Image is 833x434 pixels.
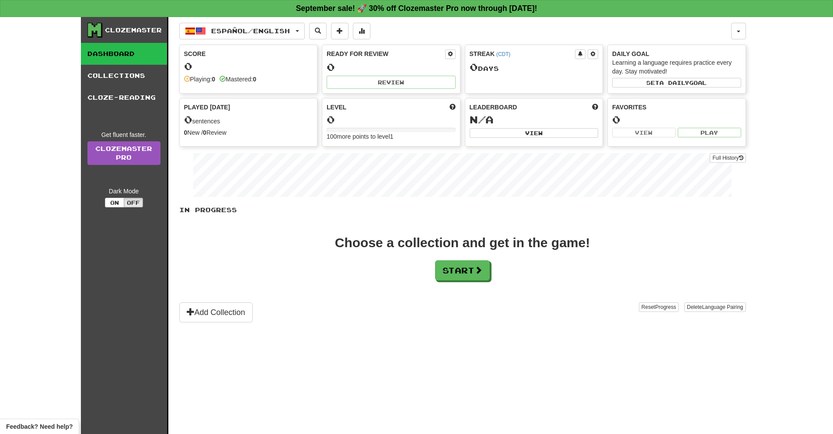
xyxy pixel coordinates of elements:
[309,23,327,39] button: Search sentences
[327,114,456,125] div: 0
[335,236,590,249] div: Choose a collection and get in the game!
[612,103,741,112] div: Favorites
[253,76,256,83] strong: 0
[105,198,124,207] button: On
[470,128,599,138] button: View
[327,49,445,58] div: Ready for Review
[179,23,305,39] button: Español/English
[6,422,73,431] span: Open feedback widget
[327,103,346,112] span: Level
[184,113,192,126] span: 0
[179,302,253,322] button: Add Collection
[710,153,746,163] button: Full History
[639,302,679,312] button: ResetProgress
[353,23,370,39] button: More stats
[450,103,456,112] span: Score more points to level up
[678,128,741,137] button: Play
[81,65,167,87] a: Collections
[612,49,741,58] div: Daily Goal
[87,187,160,196] div: Dark Mode
[211,27,290,35] span: Español / English
[470,49,575,58] div: Streak
[592,103,598,112] span: This week in points, UTC
[220,75,256,84] div: Mastered:
[124,198,143,207] button: Off
[612,128,676,137] button: View
[105,26,162,35] div: Clozemaster
[203,129,206,136] strong: 0
[327,76,456,89] button: Review
[470,62,599,73] div: Day s
[470,113,494,126] span: N/A
[81,87,167,108] a: Cloze-Reading
[327,132,456,141] div: 100 more points to level 1
[435,260,490,280] button: Start
[87,130,160,139] div: Get fluent faster.
[87,141,160,165] a: ClozemasterPro
[702,304,743,310] span: Language Pairing
[296,4,537,13] strong: September sale! 🚀 30% off Clozemaster Pro now through [DATE]!
[184,103,230,112] span: Played [DATE]
[612,78,741,87] button: Seta dailygoal
[184,75,216,84] div: Playing:
[327,62,456,73] div: 0
[496,51,510,57] a: (CDT)
[81,43,167,65] a: Dashboard
[184,128,313,137] div: New / Review
[184,114,313,126] div: sentences
[612,58,741,76] div: Learning a language requires practice every day. Stay motivated!
[184,49,313,58] div: Score
[331,23,349,39] button: Add sentence to collection
[470,103,517,112] span: Leaderboard
[184,129,188,136] strong: 0
[179,206,746,214] p: In Progress
[212,76,215,83] strong: 0
[655,304,676,310] span: Progress
[470,61,478,73] span: 0
[612,114,741,125] div: 0
[659,80,689,86] span: a daily
[184,61,313,72] div: 0
[684,302,746,312] button: DeleteLanguage Pairing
